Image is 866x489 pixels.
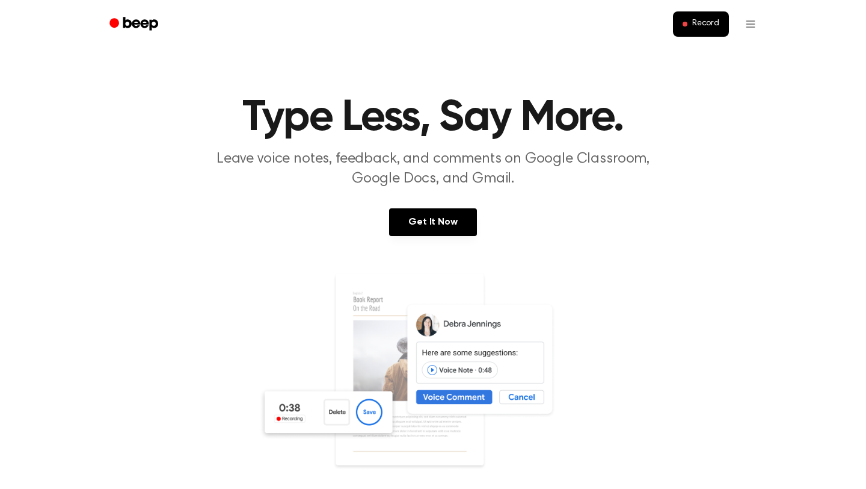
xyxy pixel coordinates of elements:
[101,13,169,36] a: Beep
[673,11,729,37] button: Record
[389,208,476,236] a: Get It Now
[736,10,765,39] button: Open menu
[125,96,741,140] h1: Type Less, Say More.
[692,19,719,30] span: Record
[202,149,664,189] p: Leave voice notes, feedback, and comments on Google Classroom, Google Docs, and Gmail.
